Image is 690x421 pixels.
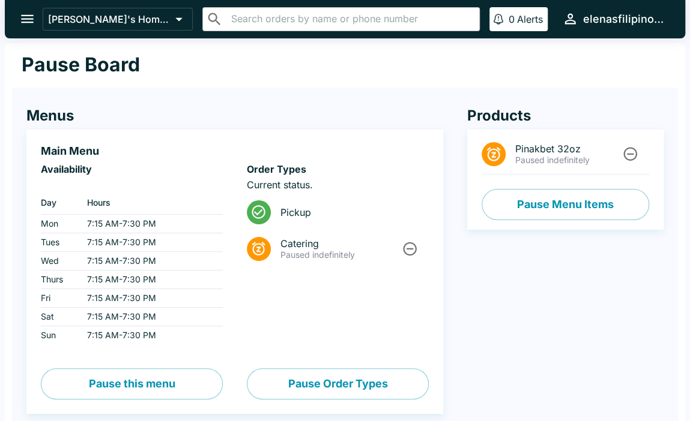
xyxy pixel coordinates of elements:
button: elenasfilipinofoods [557,6,671,32]
div: elenasfilipinofoods [583,12,666,26]
h6: Order Types [247,163,429,175]
td: Wed [41,252,77,270]
th: Day [41,191,77,215]
button: Pause Order Types [247,368,429,399]
span: Pinakbet 32oz [515,143,620,155]
p: 0 [509,13,515,25]
td: 7:15 AM - 7:30 PM [77,270,223,289]
p: Paused indefinitely [280,249,400,260]
button: Pause Menu Items [482,189,649,220]
p: ‏ [41,179,223,191]
td: 7:15 AM - 7:30 PM [77,289,223,308]
h1: Pause Board [22,53,140,77]
td: Thurs [41,270,77,289]
td: Fri [41,289,77,308]
th: Hours [77,191,223,215]
button: Unpause [399,237,421,260]
td: Mon [41,215,77,233]
button: Unpause [619,143,641,165]
input: Search orders by name or phone number [228,11,474,28]
span: Catering [280,237,400,249]
button: Pause this menu [41,368,223,399]
td: Sat [41,308,77,326]
td: 7:15 AM - 7:30 PM [77,252,223,270]
p: Alerts [517,13,543,25]
p: Current status. [247,179,429,191]
p: Paused indefinitely [515,155,620,166]
h6: Availability [41,163,223,175]
span: Pickup [280,206,419,218]
button: [PERSON_NAME]'s Home of the Finest Filipino Foods [43,8,193,31]
td: 7:15 AM - 7:30 PM [77,233,223,252]
h4: Products [467,107,664,125]
h4: Menus [26,107,443,125]
p: [PERSON_NAME]'s Home of the Finest Filipino Foods [48,13,171,25]
td: Tues [41,233,77,252]
td: Sun [41,326,77,345]
button: open drawer [12,4,43,34]
td: 7:15 AM - 7:30 PM [77,326,223,345]
td: 7:15 AM - 7:30 PM [77,215,223,233]
td: 7:15 AM - 7:30 PM [77,308,223,326]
